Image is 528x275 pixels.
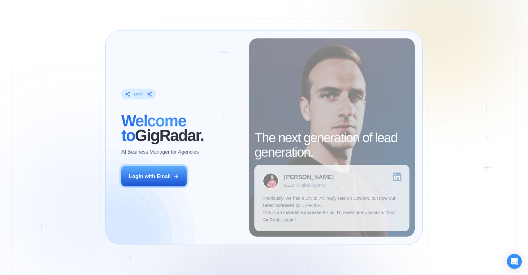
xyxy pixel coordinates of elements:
[121,112,186,144] span: Welcome to
[507,254,522,269] div: Open Intercom Messenger
[134,91,143,97] div: Login
[284,174,334,180] div: [PERSON_NAME]
[121,114,241,143] h2: ‍ GigRadar.
[254,130,409,159] h2: The next generation of lead generation.
[297,182,326,188] div: Digital Agency
[121,166,187,186] button: Login with Email
[121,148,199,155] p: AI Business Manager for Agencies
[262,194,401,224] p: Previously, we had a 5% to 7% reply rate on Upwork, but now our sales increased by 17%-20%. This ...
[284,182,294,188] div: CEO
[129,173,171,180] div: Login with Email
